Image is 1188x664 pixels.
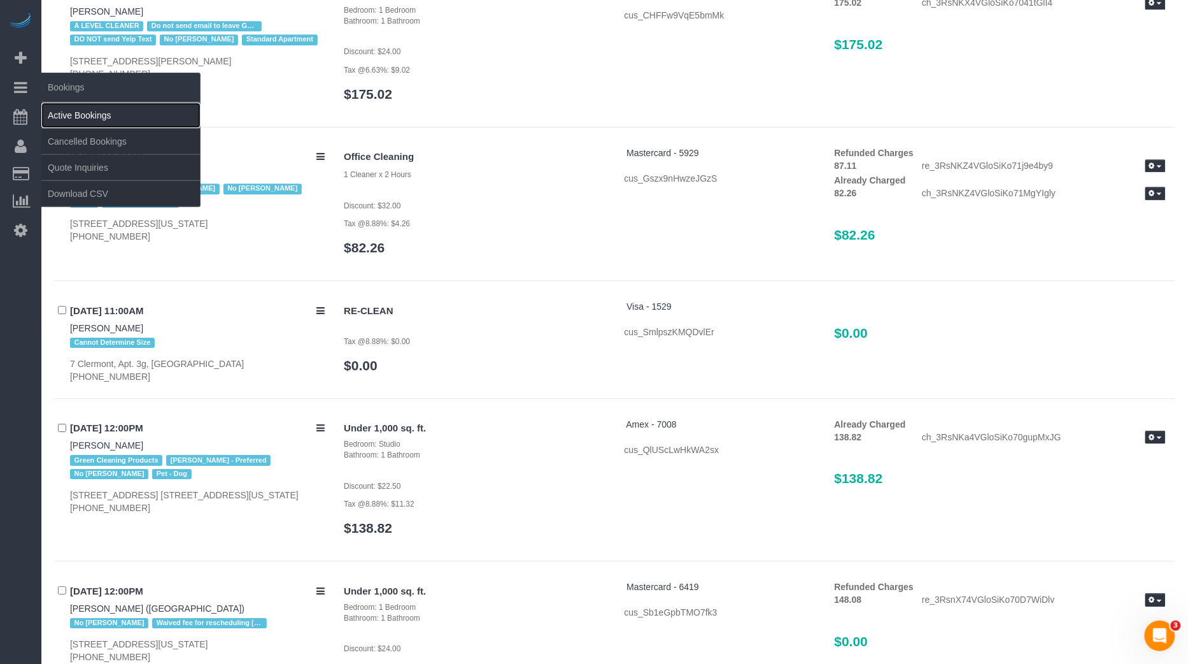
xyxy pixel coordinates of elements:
strong: Refunded Charges [835,148,914,158]
h4: Under 1,000 sq. ft. [344,586,605,597]
h4: Office Cleaning [344,152,605,162]
div: Bathroom: 1 Bathroom [344,16,605,27]
strong: 87.11 [835,161,857,171]
a: Mastercard - 5929 [626,148,699,158]
div: Bedroom: Studio [344,439,605,450]
span: Do not send email to leave Google review [147,21,262,31]
span: No [PERSON_NAME] [223,184,302,194]
a: Visa - 1529 [626,301,672,312]
a: Mastercard - 6419 [626,582,699,592]
span: $0.00 [835,634,868,649]
div: Bedroom: 1 Bedroom [344,5,605,16]
span: Bookings [41,73,201,102]
a: $0.00 [344,358,378,373]
strong: 148.08 [835,595,862,605]
strong: Already Charged [835,419,906,429]
a: Cancelled Bookings [41,129,201,154]
span: Pet - Dog [152,469,191,479]
small: Tax @8.88%: $0.00 [344,337,410,346]
span: [PERSON_NAME] - Preferred [166,455,271,465]
span: No [PERSON_NAME] [70,618,148,628]
h4: RE-CLEAN [344,306,605,317]
a: [PERSON_NAME] ([GEOGRAPHIC_DATA]) [70,603,244,614]
span: $175.02 [835,37,883,52]
div: 7 Clermont, Apt. 3g, [GEOGRAPHIC_DATA] [PHONE_NUMBER] [70,357,325,383]
div: cus_CHFFw9VqE5bmMk [625,9,816,22]
span: Green Cleaning Products [70,455,162,465]
a: $138.82 [344,521,392,535]
a: $82.26 [344,240,385,255]
small: Discount: $32.00 [344,201,400,210]
span: $82.26 [835,227,875,242]
div: re_3RsNKZ4VGloSiKo71j9e4by9 [912,159,1175,175]
span: Cannot Determine Size [70,338,155,348]
div: Bathroom: 1 Bathroom [344,450,605,461]
strong: Already Charged [835,175,906,185]
span: $0.00 [835,326,868,340]
div: cus_Gszx9nHwzeJGzS [625,172,816,185]
div: Tags [70,18,325,48]
div: cus_QlUScLwHkWA2sx [625,444,816,456]
strong: 138.82 [835,432,862,442]
strong: 82.26 [835,188,857,198]
iframe: Intercom live chat [1145,621,1175,651]
span: DO NOT send Yelp Text [70,34,156,45]
div: Bathroom: 1 Bathroom [344,613,605,624]
a: [PERSON_NAME] [70,6,143,17]
a: [PERSON_NAME] [70,323,143,333]
small: Discount: $24.00 [344,644,400,653]
div: ch_3RsNKZ4VGloSiKo71MgYIgly [912,187,1175,202]
div: [STREET_ADDRESS][US_STATE] [PHONE_NUMBER] [70,638,325,663]
h4: Under 1,000 sq. ft. [344,423,605,434]
a: [PERSON_NAME] [70,440,143,451]
span: Waived fee for rescheduling [DATE] [152,618,267,628]
h4: [DATE] 11:00AM [70,306,325,317]
small: Discount: $24.00 [344,47,400,56]
small: Tax @8.88%: $11.32 [344,500,414,509]
div: re_3RsnX74VGloSiKo70D7WiDlv [912,593,1175,609]
h4: [DATE] 12:00PM [70,423,325,434]
span: Standard Apartment [242,34,318,45]
div: cus_SmlpszKMQDvlEr [625,326,816,338]
span: No [PERSON_NAME] [70,469,148,479]
a: Active Bookings [41,103,201,128]
img: Automaid Logo [8,13,33,31]
div: Tags [70,452,325,482]
div: Bedroom: 1 Bedroom [344,602,605,613]
a: $175.02 [344,87,392,101]
div: [STREET_ADDRESS][PERSON_NAME] [PHONE_NUMBER] [70,55,325,80]
strong: Refunded Charges [835,582,914,592]
ul: Bookings [41,102,201,207]
a: Amex - 7008 [626,419,677,429]
span: 3 [1171,621,1181,631]
h4: [DATE] 12:00PM [70,586,325,597]
span: A LEVEL CLEANER [70,21,143,31]
span: $138.82 [835,471,883,486]
div: Tags [70,335,325,351]
div: cus_Sb1eGpbTMO7fk3 [625,606,816,619]
a: Quote Inquiries [41,155,201,180]
span: No [PERSON_NAME] [160,34,238,45]
div: ch_3RsNKa4VGloSiKo70gupMxJG [912,431,1175,446]
small: Discount: $22.50 [344,482,400,491]
small: 1 Cleaner x 2 Hours [344,170,411,179]
small: Tax @6.63%: $9.02 [344,66,410,75]
div: Tags [70,615,325,632]
a: Download CSV [41,181,201,206]
div: [STREET_ADDRESS][US_STATE] [PHONE_NUMBER] [70,217,325,243]
small: Tax @8.88%: $4.26 [344,219,410,228]
div: [STREET_ADDRESS] [STREET_ADDRESS][US_STATE] [PHONE_NUMBER] [70,489,325,514]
